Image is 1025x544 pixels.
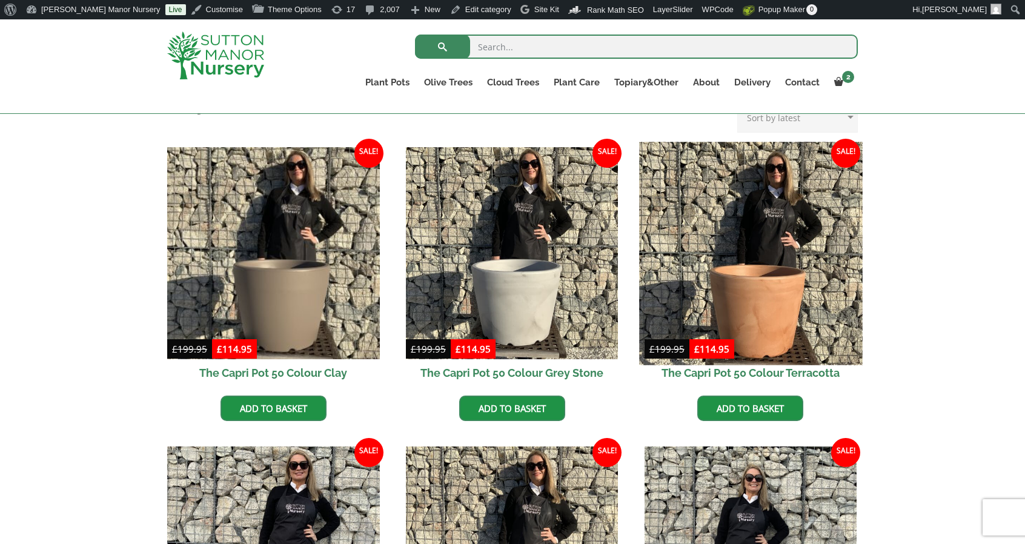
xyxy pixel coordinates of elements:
[831,438,860,467] span: Sale!
[417,74,480,91] a: Olive Trees
[697,396,803,421] a: Add to basket: “The Capri Pot 50 Colour Terracotta”
[694,343,700,355] span: £
[167,147,380,360] img: The Capri Pot 50 Colour Clay
[827,74,858,91] a: 2
[411,343,416,355] span: £
[592,438,622,467] span: Sale!
[546,74,607,91] a: Plant Care
[165,4,186,15] a: Live
[406,147,619,360] img: The Capri Pot 50 Colour Grey Stone
[167,359,380,386] h2: The Capri Pot 50 Colour Clay
[694,343,729,355] bdi: 114.95
[649,343,655,355] span: £
[456,343,461,355] span: £
[645,147,857,387] a: Sale! The Capri Pot 50 Colour Terracotta
[649,343,685,355] bdi: 199.95
[737,102,858,133] select: Shop order
[217,343,252,355] bdi: 114.95
[411,343,446,355] bdi: 199.95
[221,396,327,421] a: Add to basket: “The Capri Pot 50 Colour Clay”
[727,74,778,91] a: Delivery
[456,343,491,355] bdi: 114.95
[480,74,546,91] a: Cloud Trees
[778,74,827,91] a: Contact
[607,74,686,91] a: Topiary&Other
[406,147,619,387] a: Sale! The Capri Pot 50 Colour Grey Stone
[358,74,417,91] a: Plant Pots
[217,343,222,355] span: £
[415,35,858,59] input: Search...
[172,343,177,355] span: £
[587,5,644,15] span: Rank Math SEO
[592,139,622,168] span: Sale!
[806,4,817,15] span: 0
[167,147,380,387] a: Sale! The Capri Pot 50 Colour Clay
[354,438,383,467] span: Sale!
[354,139,383,168] span: Sale!
[842,71,854,83] span: 2
[831,139,860,168] span: Sale!
[406,359,619,386] h2: The Capri Pot 50 Colour Grey Stone
[459,396,565,421] a: Add to basket: “The Capri Pot 50 Colour Grey Stone”
[167,32,264,79] img: logo
[639,142,862,365] img: The Capri Pot 50 Colour Terracotta
[172,343,207,355] bdi: 199.95
[534,5,559,14] span: Site Kit
[922,5,987,14] span: [PERSON_NAME]
[645,359,857,386] h2: The Capri Pot 50 Colour Terracotta
[686,74,727,91] a: About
